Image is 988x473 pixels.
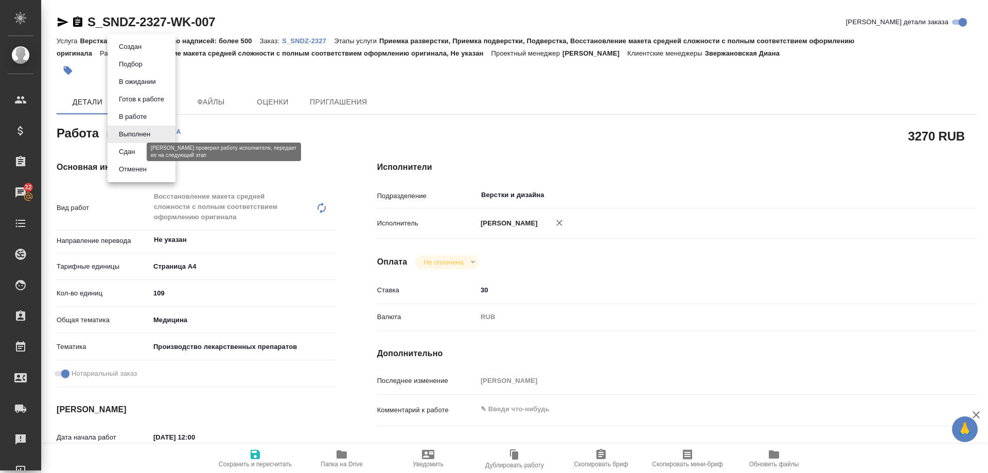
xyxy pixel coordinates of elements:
[116,94,167,105] button: Готов к работе
[116,111,150,122] button: В работе
[116,76,159,87] button: В ожидании
[116,59,146,70] button: Подбор
[116,146,138,157] button: Сдан
[116,41,145,52] button: Создан
[116,164,150,175] button: Отменен
[116,129,153,140] button: Выполнен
